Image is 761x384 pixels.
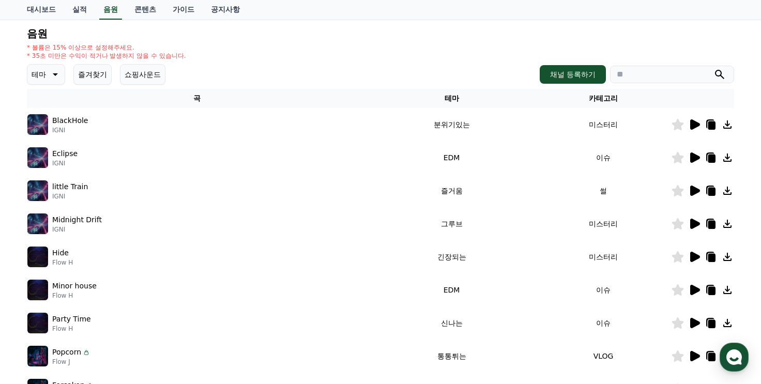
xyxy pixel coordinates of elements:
[52,325,91,333] p: Flow H
[52,126,88,134] p: IGNI
[52,347,81,358] p: Popcorn
[120,64,165,85] button: 쇼핑사운드
[3,298,68,324] a: 홈
[52,214,102,225] p: Midnight Drift
[73,64,112,85] button: 즐겨찾기
[536,340,671,373] td: VLOG
[27,213,48,234] img: music
[52,148,78,159] p: Eclipse
[52,314,91,325] p: Party Time
[536,108,671,141] td: 미스터리
[27,280,48,300] img: music
[27,28,734,39] h4: 음원
[27,180,48,201] img: music
[52,115,88,126] p: BlackHole
[540,65,606,84] button: 채널 등록하기
[52,181,88,192] p: little Train
[27,247,48,267] img: music
[368,207,536,240] td: 그루브
[27,313,48,333] img: music
[368,240,536,273] td: 긴장되는
[536,141,671,174] td: 이슈
[27,89,368,108] th: 곡
[52,291,97,300] p: Flow H
[368,141,536,174] td: EDM
[368,108,536,141] td: 분위기있는
[52,248,69,258] p: Hide
[27,346,48,366] img: music
[95,314,107,322] span: 대화
[368,174,536,207] td: 즐거움
[368,306,536,340] td: 신나는
[52,281,97,291] p: Minor house
[160,314,172,322] span: 설정
[68,298,133,324] a: 대화
[52,159,78,167] p: IGNI
[32,67,46,82] p: 테마
[52,225,102,234] p: IGNI
[27,64,65,85] button: 테마
[52,192,88,201] p: IGNI
[368,340,536,373] td: 통통튀는
[27,147,48,168] img: music
[52,258,73,267] p: Flow H
[536,89,671,108] th: 카테고리
[33,314,39,322] span: 홈
[27,114,48,135] img: music
[368,89,536,108] th: 테마
[536,174,671,207] td: 썰
[27,43,186,52] p: * 볼륨은 15% 이상으로 설정해주세요.
[27,52,186,60] p: * 35초 미만은 수익이 적거나 발생하지 않을 수 있습니다.
[536,306,671,340] td: 이슈
[536,207,671,240] td: 미스터리
[536,273,671,306] td: 이슈
[133,298,199,324] a: 설정
[52,358,90,366] p: Flow J
[368,273,536,306] td: EDM
[536,240,671,273] td: 미스터리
